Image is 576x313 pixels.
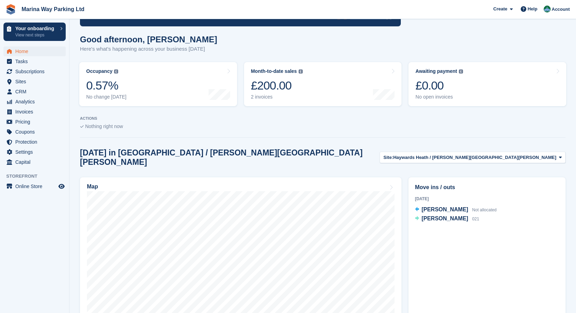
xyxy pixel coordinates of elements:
[472,208,496,212] span: Not allocated
[415,196,559,202] div: [DATE]
[422,206,468,212] span: [PERSON_NAME]
[244,62,402,106] a: Month-to-date sales £200.00 2 invoices
[15,127,57,137] span: Coupons
[415,205,497,214] a: [PERSON_NAME] Not allocated
[15,46,57,56] span: Home
[86,68,112,74] div: Occupancy
[3,23,66,41] a: Your onboarding View next steps
[86,78,127,93] div: 0.57%
[15,157,57,167] span: Capital
[299,69,303,74] img: icon-info-grey-7440780725fd019a000dd9b08b2336e03edf1995a4989e88bcd33f0948082b44.svg
[528,6,537,12] span: Help
[6,173,69,180] span: Storefront
[3,147,66,157] a: menu
[3,137,66,147] a: menu
[6,4,16,15] img: stora-icon-8386f47178a22dfd0bd8f6a31ec36ba5ce8667c1dd55bd0f319d3a0aa187defe.svg
[3,57,66,66] a: menu
[3,77,66,86] a: menu
[15,97,57,107] span: Analytics
[422,215,468,221] span: [PERSON_NAME]
[15,137,57,147] span: Protection
[15,67,57,76] span: Subscriptions
[85,124,123,129] span: Nothing right now
[393,154,556,161] span: Haywards Heath / [PERSON_NAME][GEOGRAPHIC_DATA][PERSON_NAME]
[114,69,118,74] img: icon-info-grey-7440780725fd019a000dd9b08b2336e03edf1995a4989e88bcd33f0948082b44.svg
[3,46,66,56] a: menu
[15,107,57,117] span: Invoices
[415,68,457,74] div: Awaiting payment
[3,181,66,191] a: menu
[80,35,217,44] h1: Good afternoon, [PERSON_NAME]
[15,26,57,31] p: Your onboarding
[552,6,570,13] span: Account
[80,125,84,128] img: blank_slate_check_icon-ba018cac091ee9be17c0a81a6c232d5eb81de652e7a59be601be346b1b6ddf79.svg
[87,184,98,190] h2: Map
[251,94,303,100] div: 2 invoices
[383,154,393,161] span: Site:
[3,97,66,107] a: menu
[3,67,66,76] a: menu
[472,217,479,221] span: 021
[15,147,57,157] span: Settings
[415,214,479,223] a: [PERSON_NAME] 021
[415,183,559,192] h2: Move ins / outs
[493,6,507,12] span: Create
[3,107,66,117] a: menu
[86,94,127,100] div: No change [DATE]
[80,116,566,121] p: ACTIONS
[15,32,57,38] p: View next steps
[3,87,66,96] a: menu
[415,78,463,93] div: £0.00
[380,152,566,163] button: Site: Haywards Heath / [PERSON_NAME][GEOGRAPHIC_DATA][PERSON_NAME]
[3,117,66,127] a: menu
[57,182,66,191] a: Preview store
[251,68,297,74] div: Month-to-date sales
[415,94,463,100] div: No open invoices
[15,57,57,66] span: Tasks
[459,69,463,74] img: icon-info-grey-7440780725fd019a000dd9b08b2336e03edf1995a4989e88bcd33f0948082b44.svg
[3,157,66,167] a: menu
[251,78,303,93] div: £200.00
[15,87,57,96] span: CRM
[544,6,551,12] img: Paul Lewis
[15,117,57,127] span: Pricing
[79,62,237,106] a: Occupancy 0.57% No change [DATE]
[15,181,57,191] span: Online Store
[80,45,217,53] p: Here's what's happening across your business [DATE]
[19,3,87,15] a: Marina Way Parking Ltd
[408,62,566,106] a: Awaiting payment £0.00 No open invoices
[80,148,380,167] h2: [DATE] in [GEOGRAPHIC_DATA] / [PERSON_NAME][GEOGRAPHIC_DATA][PERSON_NAME]
[15,77,57,86] span: Sites
[3,127,66,137] a: menu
